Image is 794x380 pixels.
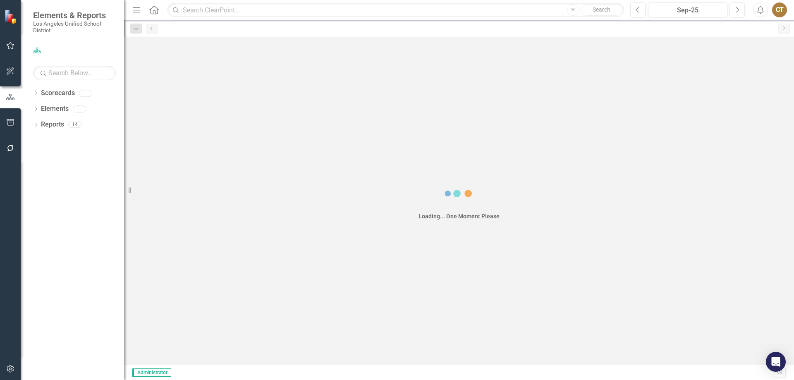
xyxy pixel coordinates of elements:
[132,368,171,377] span: Administrator
[4,9,19,24] img: ClearPoint Strategy
[419,212,500,220] div: Loading... One Moment Please
[33,10,116,20] span: Elements & Reports
[651,5,725,15] div: Sep-25
[581,4,622,16] button: Search
[33,20,116,34] small: Los Angeles Unified School District
[593,6,610,13] span: Search
[41,120,64,129] a: Reports
[41,104,69,114] a: Elements
[766,352,786,372] div: Open Intercom Messenger
[68,121,81,128] div: 14
[41,88,75,98] a: Scorecards
[648,2,727,17] button: Sep-25
[167,3,624,17] input: Search ClearPoint...
[33,66,116,80] input: Search Below...
[772,2,787,17] button: CT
